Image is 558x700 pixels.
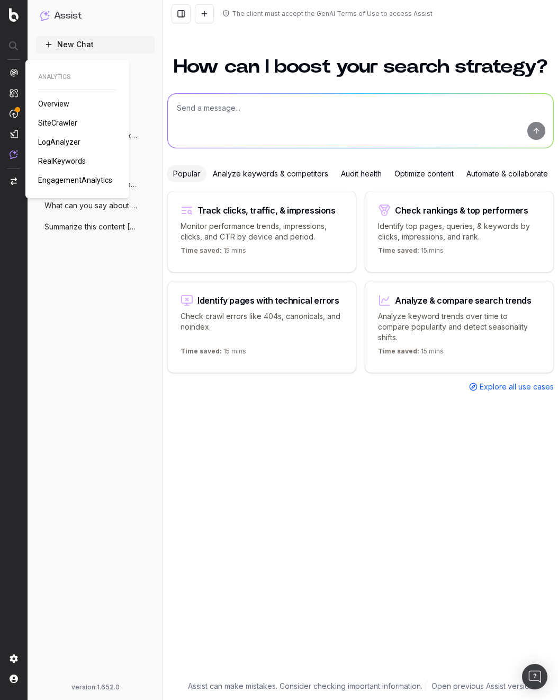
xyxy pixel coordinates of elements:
[44,221,138,232] span: Summarize this content [URL][PERSON_NAME]
[431,681,534,692] a: Open previous Assist version
[522,664,547,689] div: Open Intercom Messenger
[38,176,112,184] span: EngagementAnalytics
[38,138,80,146] span: LogAnalyzer
[378,246,444,259] p: 15 mins
[10,675,18,683] img: My account
[38,119,77,127] span: SiteCrawler
[11,178,17,185] img: Switch project
[469,382,554,392] a: Explore all use cases
[181,246,222,254] span: Time saved:
[395,206,528,215] div: Check rankings & top performers
[38,99,74,109] a: Overview
[188,681,422,692] p: Assist can make mistakes. Consider checking important information.
[40,8,150,23] button: Assist
[197,296,339,305] div: Identify pages with technical errors
[36,57,155,74] a: How to use Assist
[38,100,69,108] span: Overview
[167,165,206,182] div: Popular
[181,347,222,355] span: Time saved:
[10,654,18,663] img: Setting
[38,118,82,128] a: SiteCrawler
[181,221,343,242] p: Monitor performance trends, impressions, clicks, and CTR by device and period.
[181,311,343,343] p: Check crawl errors like 404s, canonicals, and noindex.
[38,156,90,166] a: RealKeywords
[378,246,419,254] span: Time saved:
[378,221,541,242] p: Identify top pages, queries, & keywords by clicks, impressions, and rank.
[232,10,433,18] div: The client must accept the GenAI Terms of Use to access Assist
[38,175,116,185] a: EngagementAnalytics
[9,8,19,22] img: Botify logo
[10,130,18,138] img: Studio
[378,311,541,343] p: Analyze keyword trends over time to compare popularity and detect seasonality shifts.
[40,683,150,692] div: version: 1.652.0
[206,165,335,182] div: Analyze keywords & competitors
[378,347,444,360] p: 15 mins
[36,36,155,53] button: New Chat
[335,165,388,182] div: Audit health
[10,88,18,98] img: Intelligence
[378,347,419,355] span: Time saved:
[388,165,460,182] div: Optimize content
[10,150,18,159] img: Assist
[40,11,50,21] img: Assist
[38,73,116,81] span: ANALYTICS
[10,68,18,77] img: Analytics
[181,246,246,259] p: 15 mins
[460,165,554,182] div: Automate & collaborate
[197,206,336,215] div: Track clicks, traffic, & impressions
[395,296,532,305] div: Analyze & compare search trends
[181,347,246,360] p: 15 mins
[10,109,18,118] img: Activation
[36,218,155,235] button: Summarize this content [URL][PERSON_NAME]
[480,382,554,392] span: Explore all use cases
[38,137,85,147] a: LogAnalyzer
[167,57,554,76] h1: How can I boost your search strategy?
[54,8,82,23] h1: Assist
[38,157,86,165] span: RealKeywords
